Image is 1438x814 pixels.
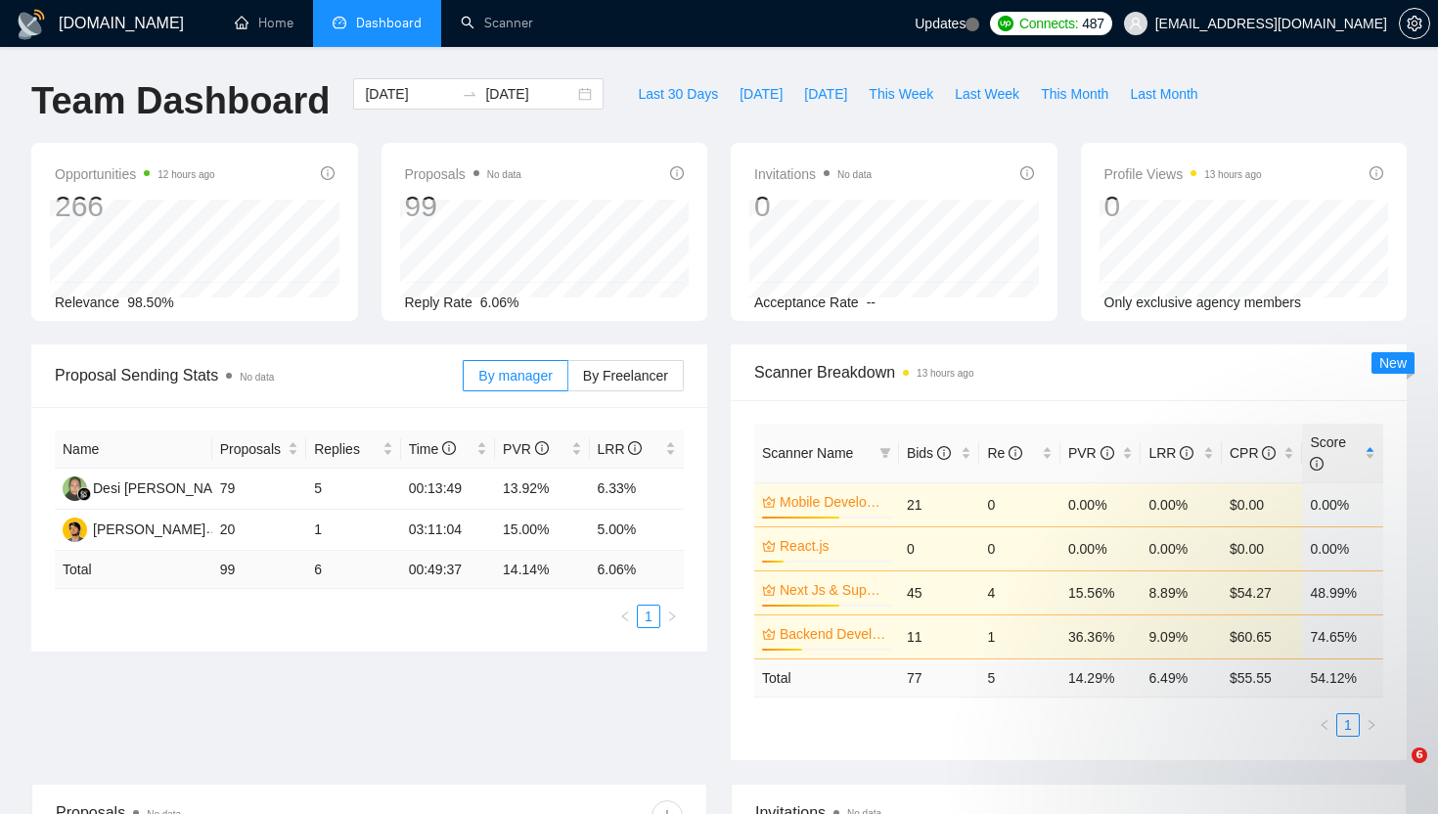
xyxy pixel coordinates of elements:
[1222,482,1303,526] td: $0.00
[240,372,274,383] span: No data
[401,469,495,510] td: 00:13:49
[63,520,205,536] a: TN[PERSON_NAME]
[1180,446,1193,460] span: info-circle
[1204,169,1261,180] time: 13 hours ago
[780,535,887,557] a: React.js
[314,438,378,460] span: Replies
[55,294,119,310] span: Relevance
[480,294,519,310] span: 6.06%
[55,430,212,469] th: Name
[762,495,776,509] span: crown
[590,469,685,510] td: 6.33%
[212,551,306,589] td: 99
[762,539,776,553] span: crown
[365,83,454,105] input: Start date
[670,166,684,180] span: info-circle
[1020,166,1034,180] span: info-circle
[837,169,872,180] span: No data
[637,605,660,628] li: 1
[1104,294,1302,310] span: Only exclusive agency members
[55,551,212,589] td: Total
[16,9,47,40] img: logo
[907,445,951,461] span: Bids
[955,83,1019,105] span: Last Week
[356,15,422,31] span: Dashboard
[780,579,887,601] a: Next Js & Supabase
[979,614,1060,658] td: 1
[638,83,718,105] span: Last 30 Days
[937,446,951,460] span: info-circle
[55,162,215,186] span: Opportunities
[915,16,966,31] span: Updates
[1009,446,1022,460] span: info-circle
[1060,526,1142,570] td: 0.00%
[401,551,495,589] td: 00:49:37
[987,445,1022,461] span: Re
[55,363,463,387] span: Proposal Sending Stats
[405,294,472,310] span: Reply Rate
[1230,445,1276,461] span: CPR
[876,438,895,468] span: filter
[405,188,521,225] div: 99
[1130,83,1197,105] span: Last Month
[619,610,631,622] span: left
[212,430,306,469] th: Proposals
[1222,570,1303,614] td: $54.27
[590,510,685,551] td: 5.00%
[93,477,237,499] div: Desi [PERSON_NAME]
[1041,83,1108,105] span: This Month
[1060,614,1142,658] td: 36.36%
[1141,570,1222,614] td: 8.89%
[780,491,887,513] a: Mobile Development
[55,188,215,225] div: 266
[405,162,521,186] span: Proposals
[1302,614,1383,658] td: 74.65%
[306,430,400,469] th: Replies
[979,570,1060,614] td: 4
[729,78,793,110] button: [DATE]
[1104,162,1262,186] span: Profile Views
[613,605,637,628] button: left
[879,447,891,459] span: filter
[1148,445,1193,461] span: LRR
[462,86,477,102] span: to
[869,83,933,105] span: This Week
[762,583,776,597] span: crown
[1302,526,1383,570] td: 0.00%
[157,169,214,180] time: 12 hours ago
[867,294,876,310] span: --
[1141,526,1222,570] td: 0.00%
[590,551,685,589] td: 6.06 %
[63,479,237,495] a: DWDesi [PERSON_NAME]
[461,15,533,31] a: searchScanner
[462,86,477,102] span: swap-right
[1068,445,1114,461] span: PVR
[1262,446,1276,460] span: info-circle
[638,606,659,627] a: 1
[627,78,729,110] button: Last 30 Days
[220,438,284,460] span: Proposals
[998,16,1013,31] img: upwork-logo.png
[1310,457,1324,471] span: info-circle
[1379,355,1407,371] span: New
[1101,446,1114,460] span: info-circle
[1030,78,1119,110] button: This Month
[979,526,1060,570] td: 0
[235,15,293,31] a: homeHome
[1104,188,1262,225] div: 0
[306,551,400,589] td: 6
[754,188,872,225] div: 0
[495,469,589,510] td: 13.92%
[1399,16,1430,31] a: setting
[1412,747,1427,763] span: 6
[613,605,637,628] li: Previous Page
[409,441,456,457] span: Time
[495,510,589,551] td: 15.00%
[333,16,346,29] span: dashboard
[804,83,847,105] span: [DATE]
[917,368,973,379] time: 13 hours ago
[485,83,574,105] input: End date
[1119,78,1208,110] button: Last Month
[535,441,549,455] span: info-circle
[1400,16,1429,31] span: setting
